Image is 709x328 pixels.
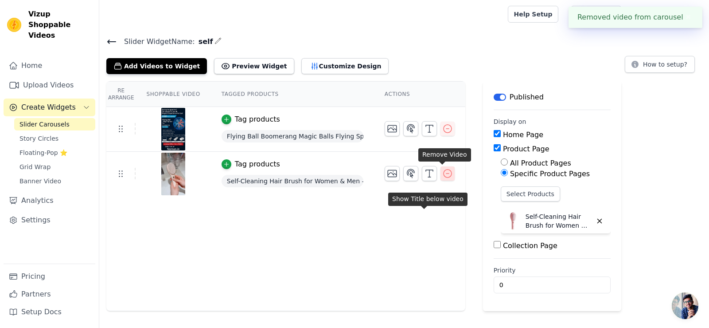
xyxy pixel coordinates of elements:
[195,36,213,47] span: self
[569,7,702,28] div: Removed video from carousel
[14,161,95,173] a: Grid Wrap
[510,92,544,103] p: Published
[222,159,280,170] button: Tag products
[214,58,294,74] button: Preview Widget
[301,58,389,74] button: Customize Design
[14,175,95,187] a: Banner Video
[625,56,695,73] button: How to setup?
[19,134,58,143] span: Story Circles
[235,159,280,170] div: Tag products
[235,114,280,125] div: Tag products
[117,36,195,47] span: Slider Widget Name:
[161,153,186,195] img: vizup-images-4123.png
[571,6,622,23] a: Book Demo
[222,130,363,142] span: Flying Ball Boomerang Magic Balls Flying Spinner Fidget Toys Children USB Rechargeable Built-in R...
[494,266,611,275] label: Priority
[374,82,465,107] th: Actions
[592,213,607,229] button: Delete widget
[4,268,95,285] a: Pricing
[4,76,95,94] a: Upload Videos
[683,12,693,23] button: Close
[510,170,590,178] label: Specific Product Pages
[643,6,702,22] p: [DOMAIN_NAME]
[14,118,95,130] a: Slider Carousels
[625,62,695,71] a: How to setup?
[504,212,522,230] img: Self-Cleaning Hair Brush for Women & Men – Anti-Hair Wrap, Detangling Brush with Push Button for ...
[14,146,95,159] a: Floating-Pop ⭐
[14,132,95,145] a: Story Circles
[106,82,136,107] th: Re Arrange
[494,117,526,126] legend: Display on
[510,159,571,167] label: All Product Pages
[4,99,95,116] button: Create Widgets
[21,102,76,113] span: Create Widgets
[19,120,70,129] span: Slider Carousels
[214,36,222,47] div: Edit Name
[7,18,21,32] img: Vizup
[4,57,95,75] a: Home
[161,108,186,150] img: vizup-images-4721.jpg
[4,192,95,209] a: Analytics
[211,82,374,107] th: Tagged Products
[222,175,363,187] span: Self-Cleaning Hair Brush for Women & Men – Anti-Hair Wrap, Detangling Brush with Push Button for ...
[385,121,400,136] button: Change Thumbnail
[136,82,210,107] th: Shoppable Video
[629,6,702,22] button: N [DOMAIN_NAME]
[28,9,92,41] span: Vizup Shoppable Videos
[501,186,560,202] button: Select Products
[19,177,61,186] span: Banner Video
[526,212,592,230] p: Self-Cleaning Hair Brush for Women & Men – Anti-Hair Wrap, Detangling Brush with Push Button for ...
[19,148,67,157] span: Floating-Pop ⭐
[385,166,400,181] button: Change Thumbnail
[503,241,557,250] label: Collection Page
[672,292,698,319] a: Open chat
[508,6,558,23] a: Help Setup
[4,285,95,303] a: Partners
[503,145,549,153] label: Product Page
[4,211,95,229] a: Settings
[503,130,543,139] label: Home Page
[4,303,95,321] a: Setup Docs
[19,162,51,171] span: Grid Wrap
[106,58,207,74] button: Add Videos to Widget
[222,114,280,125] button: Tag products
